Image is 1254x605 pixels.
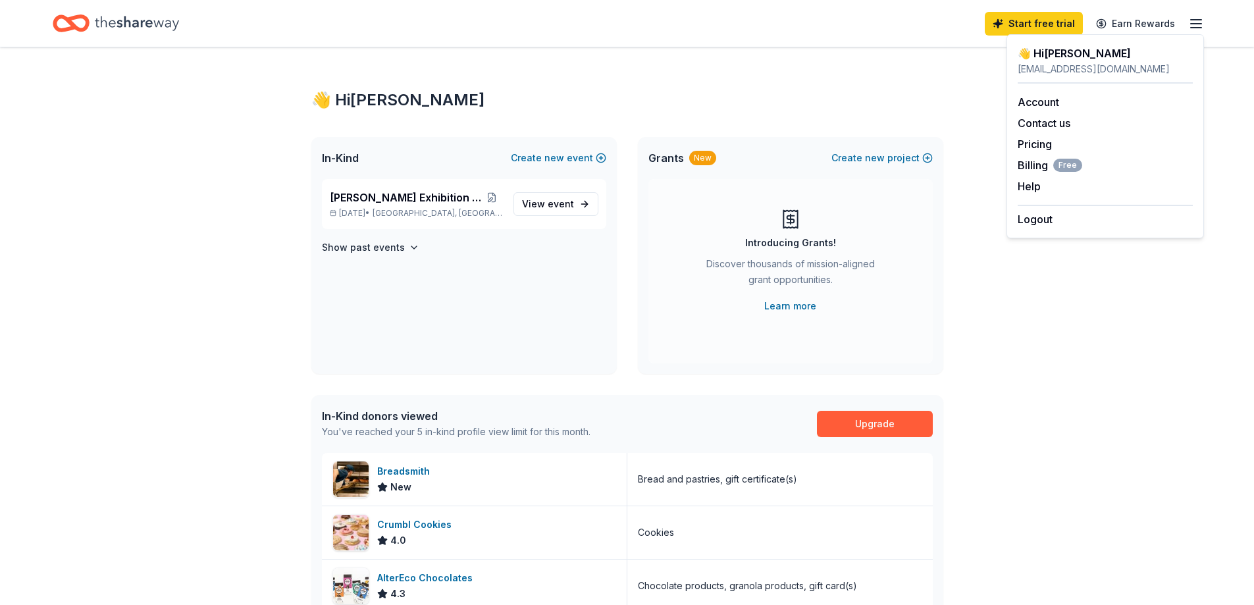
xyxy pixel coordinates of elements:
[377,570,478,586] div: AlterEco Chocolates
[638,471,797,487] div: Bread and pastries, gift certificate(s)
[322,240,405,255] h4: Show past events
[330,208,503,219] p: [DATE] •
[1018,138,1052,151] a: Pricing
[1018,157,1082,173] span: Billing
[513,192,598,216] a: View event
[745,235,836,251] div: Introducing Grants!
[373,208,502,219] span: [GEOGRAPHIC_DATA], [GEOGRAPHIC_DATA]
[764,298,816,314] a: Learn more
[390,479,411,495] span: New
[1018,211,1053,227] button: Logout
[1088,12,1183,36] a: Earn Rewards
[865,150,885,166] span: new
[1018,61,1193,77] div: [EMAIL_ADDRESS][DOMAIN_NAME]
[638,525,674,540] div: Cookies
[1053,159,1082,172] span: Free
[985,12,1083,36] a: Start free trial
[322,424,590,440] div: You've reached your 5 in-kind profile view limit for this month.
[311,90,943,111] div: 👋 Hi [PERSON_NAME]
[817,411,933,437] a: Upgrade
[511,150,606,166] button: Createnewevent
[390,586,405,602] span: 4.3
[322,150,359,166] span: In-Kind
[333,461,369,497] img: Image for Breadsmith
[53,8,179,39] a: Home
[322,240,419,255] button: Show past events
[330,190,481,205] span: [PERSON_NAME] Exhibition Opening
[1018,95,1059,109] a: Account
[701,256,880,293] div: Discover thousands of mission-aligned grant opportunities.
[377,517,457,533] div: Crumbl Cookies
[390,533,406,548] span: 4.0
[548,198,574,209] span: event
[544,150,564,166] span: new
[689,151,716,165] div: New
[322,408,590,424] div: In-Kind donors viewed
[638,578,857,594] div: Chocolate products, granola products, gift card(s)
[377,463,435,479] div: Breadsmith
[831,150,933,166] button: Createnewproject
[333,568,369,604] img: Image for AlterEco Chocolates
[1018,157,1082,173] button: BillingFree
[1018,45,1193,61] div: 👋 Hi [PERSON_NAME]
[648,150,684,166] span: Grants
[1018,115,1070,131] button: Contact us
[1018,178,1041,194] button: Help
[522,196,574,212] span: View
[333,515,369,550] img: Image for Crumbl Cookies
